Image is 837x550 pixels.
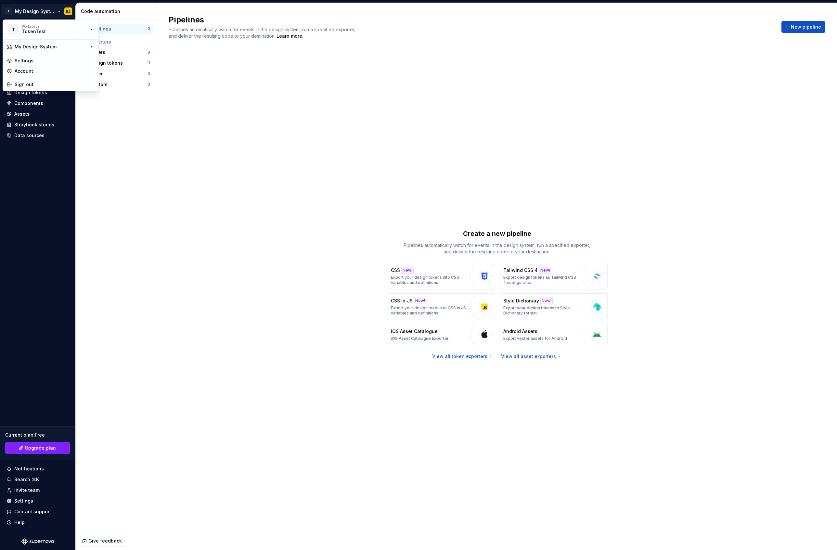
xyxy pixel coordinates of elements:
div: T [7,24,19,35]
div: Sign out [15,81,95,88]
div: TokenTest [22,28,77,35]
div: Account [15,68,95,74]
div: Settings [15,58,95,64]
div: My Design System [15,44,88,50]
div: Workspace [22,24,88,28]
